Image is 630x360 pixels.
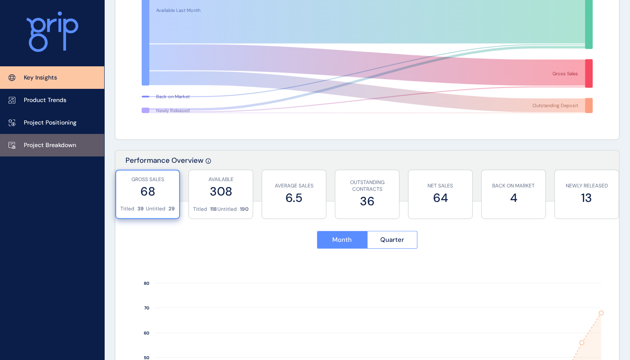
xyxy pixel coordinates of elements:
[317,231,367,249] button: Month
[193,183,248,200] label: 308
[413,190,468,206] label: 64
[486,182,541,190] p: BACK ON MARKET
[24,74,57,82] p: Key Insights
[120,176,175,183] p: GROSS SALES
[144,281,149,286] text: 80
[266,190,322,206] label: 6.5
[413,182,468,190] p: NET SALES
[559,190,614,206] label: 13
[266,182,322,190] p: AVERAGE SALES
[367,231,418,249] button: Quarter
[210,206,217,213] p: 118
[332,235,352,244] span: Month
[144,305,149,311] text: 70
[24,141,76,150] p: Project Breakdown
[193,206,207,213] p: Titled
[146,205,165,213] p: Untitled
[559,182,614,190] p: NEWLY RELEASED
[486,190,541,206] label: 4
[339,193,395,210] label: 36
[339,179,395,193] p: OUTSTANDING CONTRACTS
[24,119,77,127] p: Project Positioning
[217,206,237,213] p: Untitled
[120,205,134,213] p: Titled
[168,205,175,213] p: 29
[144,330,149,336] text: 60
[120,183,175,200] label: 68
[380,235,404,244] span: Quarter
[240,206,248,213] p: 190
[24,96,66,105] p: Product Trends
[137,205,144,213] p: 39
[125,156,203,201] p: Performance Overview
[193,176,248,183] p: AVAILABLE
